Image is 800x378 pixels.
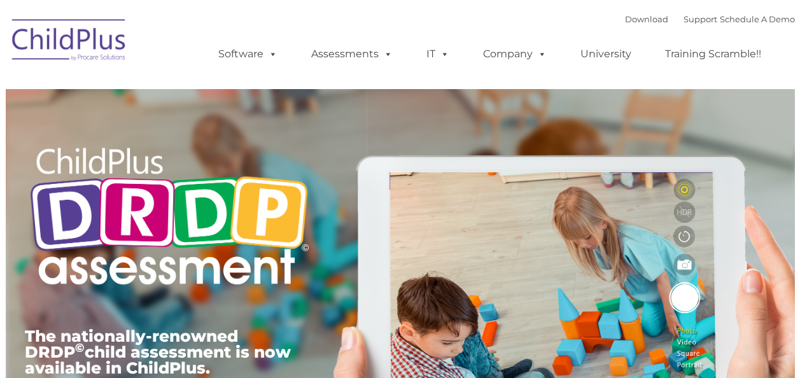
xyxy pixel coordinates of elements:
a: IT [414,41,462,67]
span: The nationally-renowned DRDP child assessment is now available in ChildPlus. [25,326,291,377]
font: | [625,14,795,24]
a: Support [684,14,717,24]
img: ChildPlus by Procare Solutions [6,10,133,74]
a: Company [470,41,559,67]
a: Schedule A Demo [720,14,795,24]
sup: © [75,340,85,355]
a: University [568,41,644,67]
img: Copyright - DRDP Logo Light [25,130,314,306]
a: Training Scramble!! [652,41,774,67]
a: Software [206,41,290,67]
a: Assessments [298,41,405,67]
a: Download [625,14,668,24]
